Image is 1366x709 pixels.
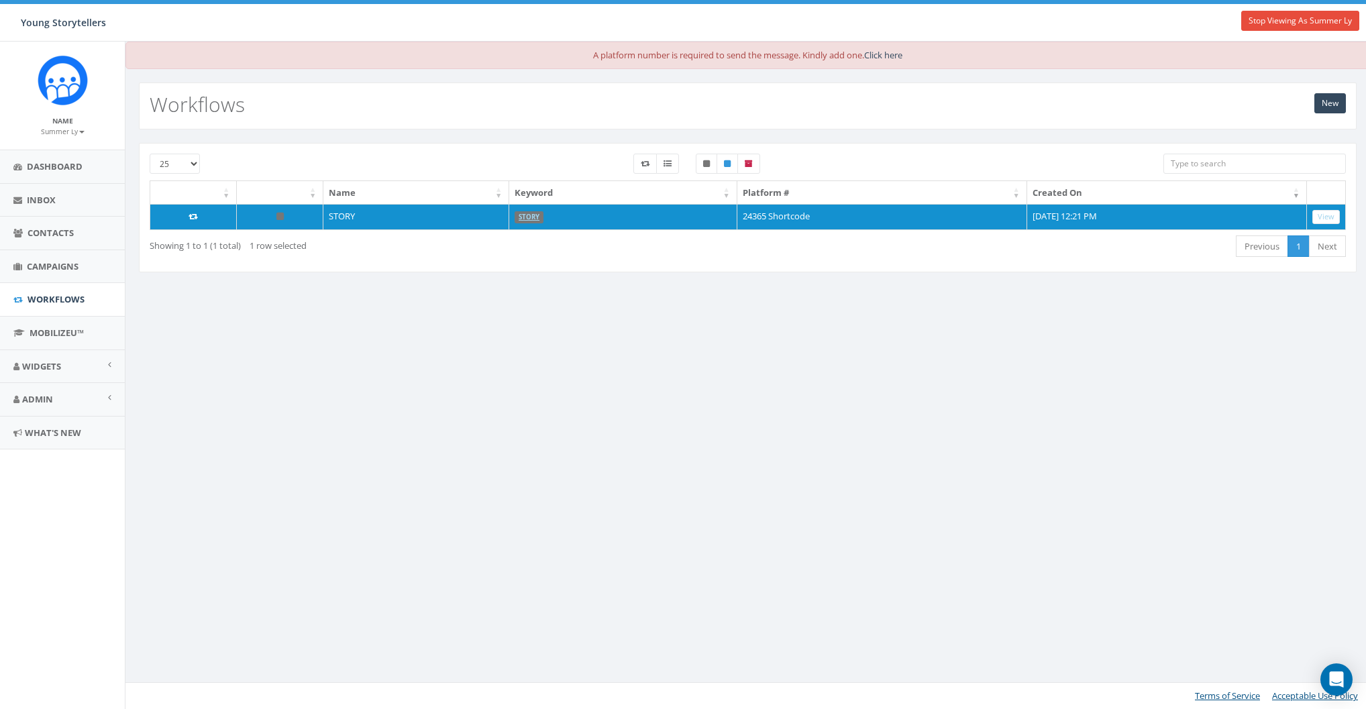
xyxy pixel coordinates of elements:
[737,204,1027,229] td: 24365 Shortcode
[22,360,61,372] span: Widgets
[323,204,509,229] td: STORY
[276,212,284,221] i: Unpublished
[41,127,85,136] small: Summer Ly
[28,227,74,239] span: Contacts
[656,154,679,174] label: Menu
[509,181,737,205] th: Keyword: activate to sort column ascending
[1027,204,1307,229] td: [DATE] 12:21 PM
[237,181,323,205] th: : activate to sort column ascending
[1163,154,1346,174] input: Type to search
[250,239,307,252] span: 1 row selected
[1195,690,1260,702] a: Terms of Service
[28,293,85,305] span: Workflows
[27,194,56,206] span: Inbox
[150,234,636,252] div: Showing 1 to 1 (1 total)
[1027,181,1307,205] th: Created On: activate to sort column ascending
[21,16,106,29] span: Young Storytellers
[737,181,1027,205] th: Platform #: activate to sort column ascending
[27,160,83,172] span: Dashboard
[1309,235,1346,258] a: Next
[52,116,73,125] small: Name
[864,49,902,61] a: Click here
[150,181,237,205] th: : activate to sort column ascending
[22,393,53,405] span: Admin
[696,154,717,174] label: Unpublished
[519,213,539,221] a: STORY
[30,327,84,339] span: MobilizeU™
[41,125,85,137] a: Summer Ly
[38,55,88,105] img: Rally_Corp_Icon_1.png
[1312,210,1340,224] a: View
[1241,11,1359,31] a: Stop Viewing As Summer Ly
[717,154,738,174] label: Published
[1236,235,1288,258] a: Previous
[25,427,81,439] span: What's New
[633,154,657,174] label: Workflow
[1320,663,1353,696] div: Open Intercom Messenger
[1272,690,1358,702] a: Acceptable Use Policy
[1314,93,1346,113] a: New
[150,93,245,115] h2: Workflows
[323,181,509,205] th: Name: activate to sort column ascending
[1288,235,1310,258] a: 1
[27,260,78,272] span: Campaigns
[737,154,760,174] label: Archived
